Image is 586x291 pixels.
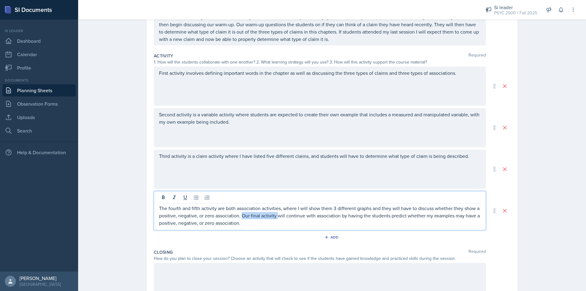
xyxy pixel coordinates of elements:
[154,249,173,255] label: Closing
[159,111,481,125] p: Second activity is a variable activity where students are expected to create their own example th...
[2,62,76,74] a: Profile
[20,281,61,287] div: [GEOGRAPHIC_DATA]
[154,255,486,262] div: How do you plan to close your session? Choose an activity that will check to see if the students ...
[159,152,481,160] p: Third activity is a claim activity where I have listed five different claims, and students will h...
[494,10,537,16] div: PSYC 2500 / Fall 2025
[2,28,76,34] div: Si leader
[2,78,76,83] div: Documents
[322,233,342,242] button: Add
[2,35,76,47] a: Dashboard
[159,205,481,227] p: The fourth and fifth activity are both association activities, where I will show them 3 different...
[154,59,486,65] div: 1. How will the students collaborate with one another? 2. What learning strategy will you use? 3....
[494,4,537,11] div: Si leader
[326,235,339,240] div: Add
[468,53,486,59] span: Required
[2,111,76,123] a: Uploads
[2,84,76,96] a: Planning Sheets
[2,146,76,158] div: Help & Documentation
[2,48,76,60] a: Calendar
[468,249,486,255] span: Required
[159,69,481,77] p: First activity involves defining important words in the chapter as well as discussing the three t...
[159,13,481,43] p: This session will begin with me first making sure students are ready to be engaged with working m...
[20,275,61,281] div: [PERSON_NAME]
[2,98,76,110] a: Observation Forms
[154,53,173,59] label: Activity
[2,125,76,137] a: Search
